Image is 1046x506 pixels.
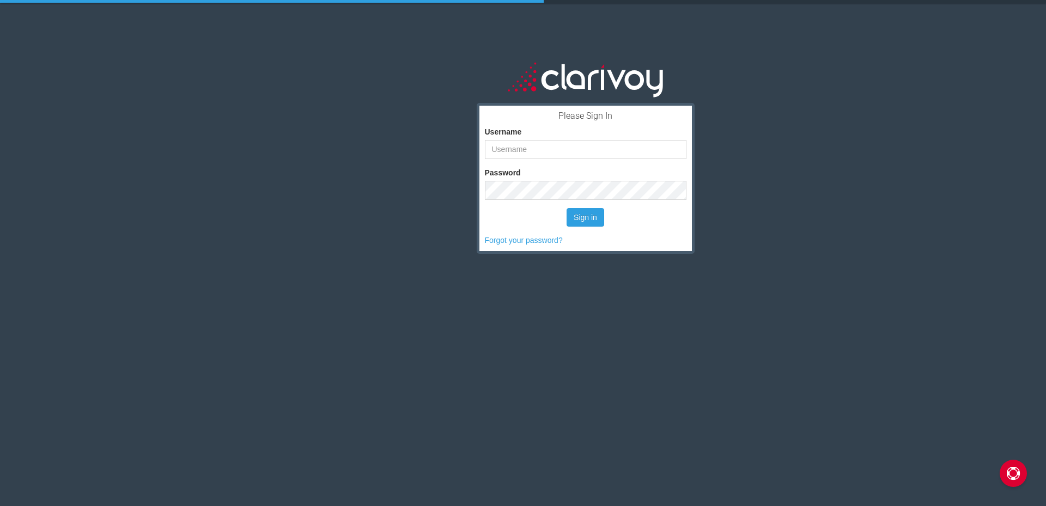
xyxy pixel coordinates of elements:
a: Forgot your password? [485,236,563,245]
label: Password [485,167,521,178]
label: Username [485,126,522,137]
img: clarivoy_whitetext_transbg.svg [508,60,663,99]
h3: Please Sign In [485,111,686,121]
button: Sign in [567,208,604,227]
input: Username [485,140,686,159]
